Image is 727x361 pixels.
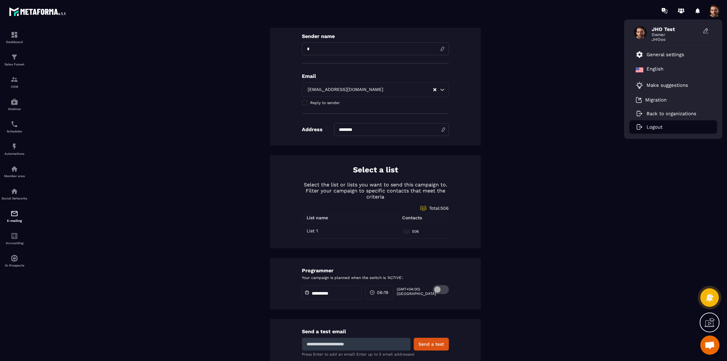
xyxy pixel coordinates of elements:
p: Contacts [402,215,422,220]
a: formationformationCRM [2,71,27,93]
span: 06:19 [377,289,388,296]
p: Address [302,126,323,132]
p: Select the list or lists you want to send this campaign to. [302,182,449,188]
p: Email [302,73,449,79]
p: Dashboard [2,40,27,44]
p: (GMT+04:00) [GEOGRAPHIC_DATA] [397,287,424,296]
p: Press Enter to add an email! Enter up to 5 email addresses! [302,352,449,357]
p: Sender name [302,33,449,39]
img: logo [9,6,66,17]
span: JHOoo [652,37,700,42]
p: List name [307,215,328,220]
a: formationformationSales Funnel [2,49,27,71]
span: JHO Test [652,26,700,32]
img: formation [11,31,18,39]
p: General settings [647,52,684,57]
img: automations [11,254,18,262]
p: List 1 [307,228,318,233]
p: Migration [645,97,667,103]
div: Search for option [302,82,449,97]
a: Migration [636,97,667,103]
p: CRM [2,85,27,88]
span: Total: 506 [429,206,449,211]
p: Automations [2,152,27,155]
img: social-network [11,187,18,195]
button: Send a test [414,338,449,350]
a: Back to organizations [636,111,696,117]
img: automations [11,98,18,106]
a: schedulerschedulerScheduler [2,116,27,138]
p: IA Prospects [2,264,27,267]
p: Accounting [2,241,27,245]
a: emailemailE-mailing [2,205,27,227]
a: Mở cuộc trò chuyện [700,335,719,355]
a: automationsautomationsAutomations [2,138,27,160]
p: Back to organizations [647,111,696,117]
img: automations [11,165,18,173]
input: Search for option [385,86,432,93]
img: scheduler [11,120,18,128]
p: Send a test email [302,328,449,335]
p: 506 [412,229,419,234]
p: Filter your campaign to specific contacts that meet the criteria [302,188,449,200]
img: formation [11,76,18,83]
a: General settings [636,51,684,58]
p: Your campaign is planned when the switch is 'ACTIVE'. [302,275,449,280]
p: Social Networks [2,197,27,200]
p: E-mailing [2,219,27,222]
img: accountant [11,232,18,240]
img: formation [11,53,18,61]
button: Clear Selected [433,87,436,92]
img: automations [11,143,18,150]
a: Make suggestions [636,81,703,89]
img: email [11,210,18,217]
p: Select a list [353,165,398,175]
p: Member area [2,174,27,178]
span: Owner [652,32,700,37]
p: Make suggestions [647,82,688,88]
p: English [647,66,663,74]
p: Logout [647,124,662,130]
p: Programmer [302,267,449,274]
a: social-networksocial-networkSocial Networks [2,183,27,205]
p: Sales Funnel [2,63,27,66]
a: automationsautomationsMember area [2,160,27,183]
span: [EMAIL_ADDRESS][DOMAIN_NAME] [306,86,385,93]
p: Scheduler [2,130,27,133]
a: automationsautomationsWebinar [2,93,27,116]
p: Webinar [2,107,27,111]
a: formationformationDashboard [2,26,27,49]
a: accountantaccountantAccounting [2,227,27,250]
span: Reply to sender [310,101,340,105]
